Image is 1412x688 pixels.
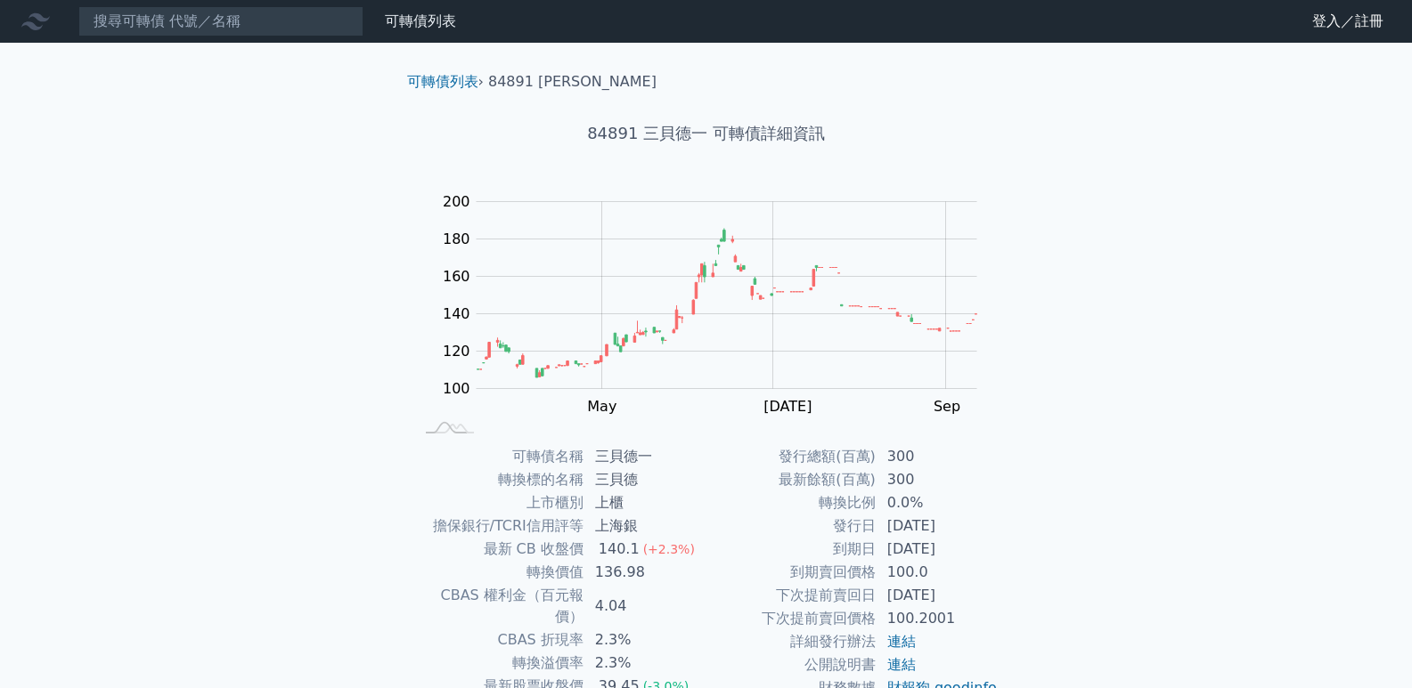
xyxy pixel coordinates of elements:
[434,193,1004,415] g: Chart
[877,584,999,607] td: [DATE]
[706,653,877,676] td: 公開說明書
[706,491,877,514] td: 轉換比例
[443,268,470,285] tspan: 160
[887,656,916,673] a: 連結
[763,398,812,415] tspan: [DATE]
[887,633,916,650] a: 連結
[443,193,470,210] tspan: 200
[584,584,706,628] td: 4.04
[877,561,999,584] td: 100.0
[414,491,584,514] td: 上市櫃別
[706,514,877,538] td: 發行日
[414,628,584,652] td: CBAS 折現率
[414,514,584,538] td: 擔保銀行/TCRI信用評等
[706,538,877,561] td: 到期日
[414,445,584,468] td: 可轉債名稱
[934,398,960,415] tspan: Sep
[584,445,706,468] td: 三貝德一
[414,652,584,675] td: 轉換溢價率
[414,584,584,628] td: CBAS 權利金（百元報價）
[414,538,584,561] td: 最新 CB 收盤價
[643,542,695,556] span: (+2.3%)
[706,468,877,491] td: 最新餘額(百萬)
[407,71,484,93] li: ›
[877,491,999,514] td: 0.0%
[414,561,584,584] td: 轉換價值
[877,607,999,630] td: 100.2001
[385,12,456,29] a: 可轉債列表
[706,630,877,653] td: 詳細發行辦法
[706,584,877,607] td: 下次提前賣回日
[443,231,470,247] tspan: 180
[877,445,999,468] td: 300
[584,652,706,675] td: 2.3%
[877,538,999,561] td: [DATE]
[584,628,706,652] td: 2.3%
[393,121,1020,146] h1: 84891 三貝德一 可轉債詳細資訊
[584,514,706,538] td: 上海銀
[443,380,470,397] tspan: 100
[1298,7,1398,36] a: 登入／註冊
[595,538,643,560] div: 140.1
[407,73,478,90] a: 可轉債列表
[414,468,584,491] td: 轉換標的名稱
[587,398,616,415] tspan: May
[706,607,877,630] td: 下次提前賣回價格
[488,71,657,93] li: 84891 [PERSON_NAME]
[443,343,470,360] tspan: 120
[443,305,470,322] tspan: 140
[78,6,363,36] input: 搜尋可轉債 代號／名稱
[706,445,877,468] td: 發行總額(百萬)
[584,491,706,514] td: 上櫃
[877,468,999,491] td: 300
[584,468,706,491] td: 三貝德
[877,514,999,538] td: [DATE]
[706,561,877,584] td: 到期賣回價格
[584,561,706,584] td: 136.98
